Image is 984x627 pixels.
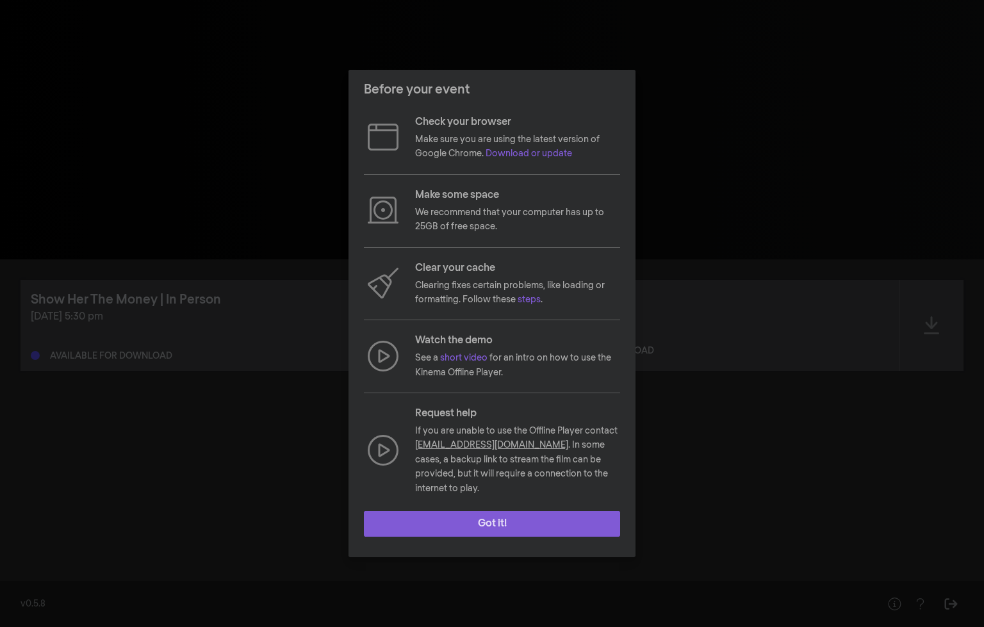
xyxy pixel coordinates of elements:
[415,406,620,421] p: Request help
[415,333,620,348] p: Watch the demo
[415,279,620,307] p: Clearing fixes certain problems, like loading or formatting. Follow these .
[348,70,635,110] header: Before your event
[440,354,488,362] a: short video
[364,511,620,537] button: Got it!
[415,441,568,450] a: [EMAIL_ADDRESS][DOMAIN_NAME]
[415,115,620,130] p: Check your browser
[518,295,541,304] a: steps
[415,351,620,380] p: See a for an intro on how to use the Kinema Offline Player.
[415,133,620,161] p: Make sure you are using the latest version of Google Chrome.
[415,424,620,496] p: If you are unable to use the Offline Player contact . In some cases, a backup link to stream the ...
[415,206,620,234] p: We recommend that your computer has up to 25GB of free space.
[415,188,620,203] p: Make some space
[415,261,620,276] p: Clear your cache
[486,149,572,158] a: Download or update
